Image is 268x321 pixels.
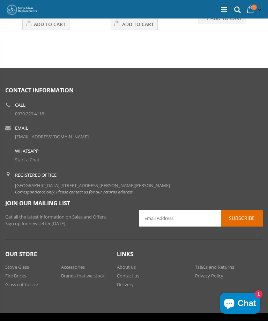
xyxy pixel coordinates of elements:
[5,281,38,288] a: Glass cut to size
[15,156,39,163] a: Start a Chat
[15,189,134,194] em: Correspondence only. Please contact us for our returns address.
[117,273,139,279] a: Contact us
[5,214,129,227] p: Get all the latest information on Sales and Offers. Sign up for newsletter [DATE].
[22,19,69,30] button: Add to Cart
[122,21,154,28] span: Add to Cart
[34,21,66,28] span: Add to Cart
[15,172,170,195] div: [GEOGRAPHIC_DATA] [STREET_ADDRESS][PERSON_NAME][PERSON_NAME]
[5,250,37,258] span: Our Store
[6,4,38,15] img: Stove Glass Replacement
[117,281,134,288] a: Delivery
[117,264,136,270] a: About us
[5,86,74,94] span: Contact Information
[15,126,28,130] b: Email
[251,5,257,10] span: 1
[15,172,57,178] b: Registered Office
[15,110,44,117] a: 0330 229 4118
[15,133,89,140] a: [EMAIL_ADDRESS][DOMAIN_NAME]
[15,103,25,107] b: Call
[221,210,263,227] button: Subscribe
[195,264,234,270] a: Ts&Cs and Returns
[5,264,29,270] a: Stove Glass
[5,273,26,279] a: Fire Bricks
[218,293,262,315] inbox-online-store-chat: Shopify online store chat
[210,15,242,22] span: Add to Cart
[61,273,105,279] a: Brands that we stock
[195,273,223,279] a: Privacy Policy
[117,250,133,258] span: Links
[139,210,263,227] input: Email Address
[245,3,263,17] a: 1
[5,199,70,207] span: Join our mailing list
[15,149,39,153] b: WhatsApp
[111,19,158,30] button: Add to Cart
[61,264,85,270] a: Accessories
[221,5,227,14] a: Menu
